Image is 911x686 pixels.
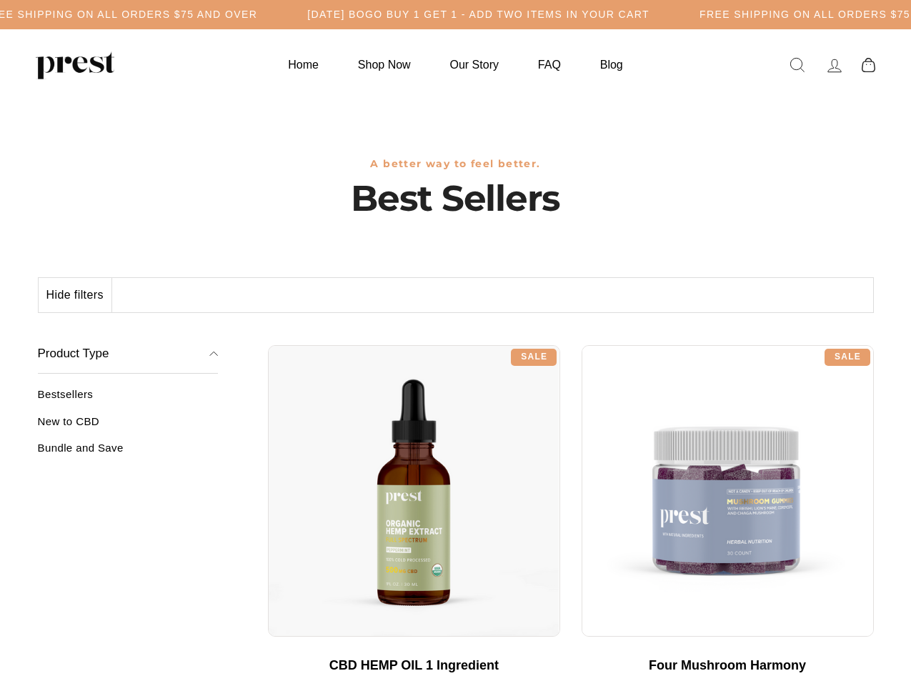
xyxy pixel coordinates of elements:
[520,51,579,79] a: FAQ
[282,658,546,674] div: CBD HEMP OIL 1 Ingredient
[38,177,874,220] h1: Best Sellers
[39,278,112,312] button: Hide filters
[340,51,429,79] a: Shop Now
[38,158,874,170] h3: A better way to feel better.
[38,442,219,465] a: Bundle and Save
[38,388,219,412] a: Bestsellers
[432,51,517,79] a: Our Story
[36,51,114,79] img: PREST ORGANICS
[511,349,557,366] div: Sale
[38,334,219,374] button: Product Type
[825,349,870,366] div: Sale
[596,658,860,674] div: Four Mushroom Harmony
[307,9,649,21] h5: [DATE] BOGO BUY 1 GET 1 - ADD TWO ITEMS IN YOUR CART
[270,51,640,79] ul: Primary
[270,51,337,79] a: Home
[38,415,219,439] a: New to CBD
[582,51,641,79] a: Blog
